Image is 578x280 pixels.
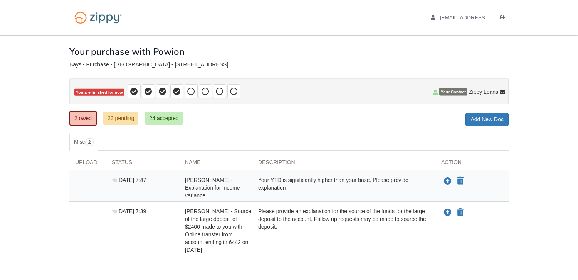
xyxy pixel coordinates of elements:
a: edit profile [431,15,528,22]
span: mbays19@gmail.com [440,15,528,20]
a: Misc [69,134,98,151]
div: Please provide an explanation for the source of the funds for the large deposit to the account. F... [252,207,435,254]
span: [DATE] 7:39 [112,208,146,214]
button: Declare Amanda Bays - Explanation for income variance not applicable [456,176,464,186]
span: [DATE] 7:47 [112,177,146,183]
a: 24 accepted [145,112,183,125]
button: Upload Amanda Bays - Explanation for income variance [443,176,452,186]
div: Name [179,158,252,170]
span: You are finished for now [74,89,124,96]
span: Your Contact [439,88,467,96]
div: Bays - Purchase • [GEOGRAPHIC_DATA] • [STREET_ADDRESS] [69,61,509,68]
div: Status [106,158,179,170]
span: [PERSON_NAME] - Source of the large deposit of $2400 made to you with Online transfer from accoun... [185,208,251,253]
a: Add New Doc [465,113,509,126]
div: Description [252,158,435,170]
div: Your YTD is significantly higher than your base. Please provide explanation [252,176,435,199]
div: Upload [69,158,106,170]
button: Declare Amanda Bays - Source of the large deposit of $2400 made to you with Online transfer from ... [456,208,464,217]
a: 2 owed [69,111,97,126]
span: 2 [85,138,94,146]
span: [PERSON_NAME] - Explanation for income variance [185,177,240,199]
img: Logo [69,8,127,27]
div: Action [435,158,509,170]
span: Zippy Loans [469,88,498,96]
a: 23 pending [103,112,138,125]
button: Upload Amanda Bays - Source of the large deposit of $2400 made to you with Online transfer from a... [443,207,452,217]
a: Log out [500,15,509,22]
h1: Your purchase with Powion [69,47,185,57]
